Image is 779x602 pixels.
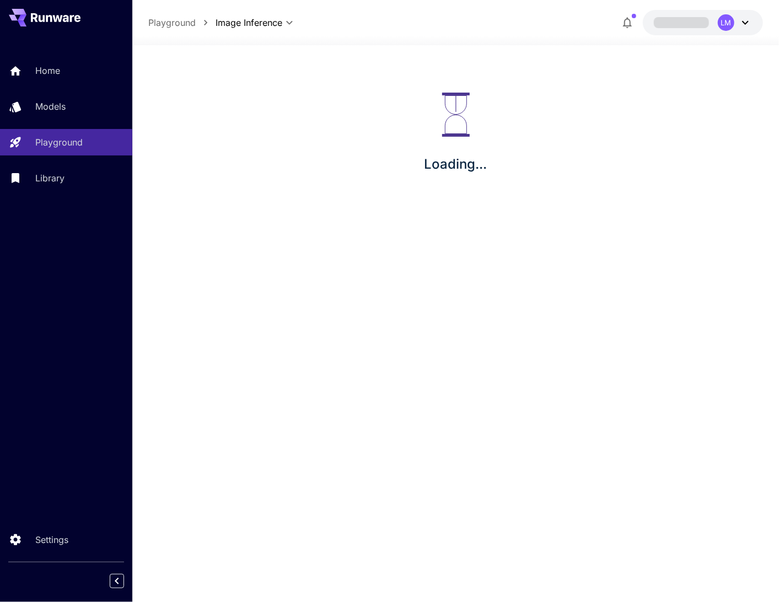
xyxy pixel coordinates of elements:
[718,14,734,31] div: LM
[148,16,196,29] a: Playground
[643,10,763,35] button: LM
[425,154,487,174] p: Loading...
[35,100,66,113] p: Models
[118,571,132,591] div: Collapse sidebar
[35,64,60,77] p: Home
[35,533,68,546] p: Settings
[110,574,124,588] button: Collapse sidebar
[35,171,65,185] p: Library
[148,16,216,29] nav: breadcrumb
[216,16,282,29] span: Image Inference
[35,136,83,149] p: Playground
